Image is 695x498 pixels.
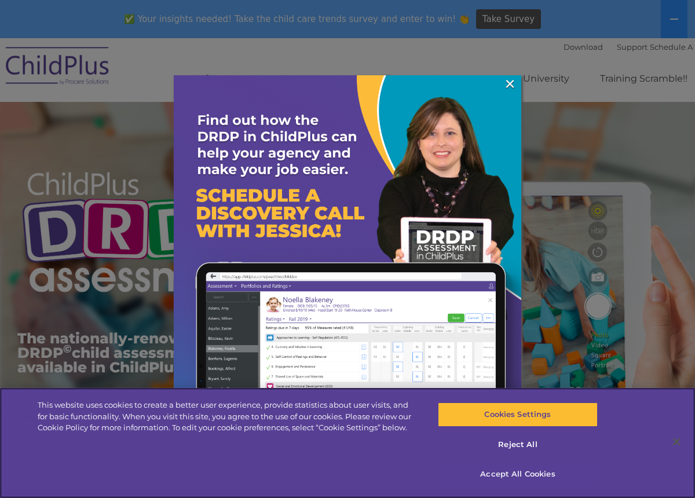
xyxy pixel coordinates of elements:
button: Cookies Settings [438,402,598,427]
button: Reject All [438,433,598,457]
button: Close [664,429,689,455]
button: Accept All Cookies [438,462,598,486]
a: × [503,78,517,90]
div: This website uses cookies to create a better user experience, provide statistics about user visit... [38,400,417,434]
